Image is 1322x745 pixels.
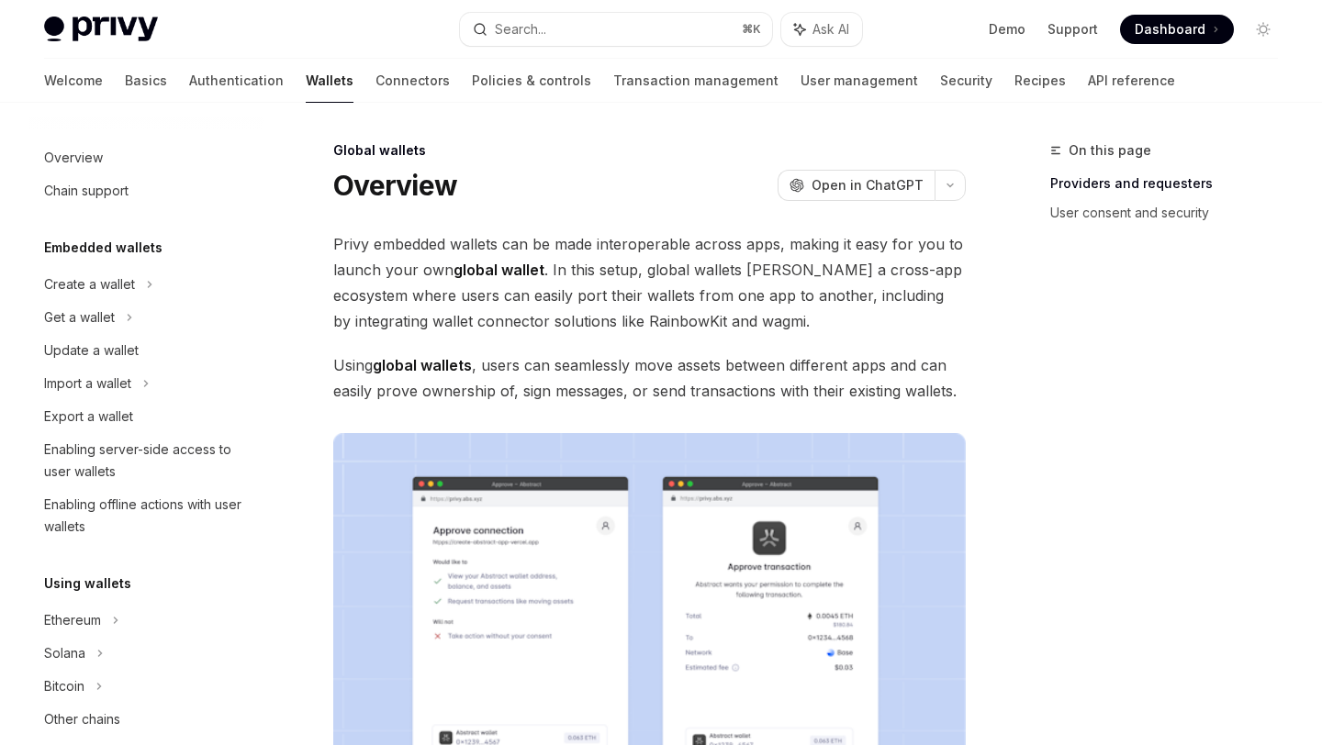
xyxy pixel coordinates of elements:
a: Update a wallet [29,334,264,367]
a: API reference [1088,59,1175,103]
span: Privy embedded wallets can be made interoperable across apps, making it easy for you to launch yo... [333,231,966,334]
a: Support [1048,20,1098,39]
a: Wallets [306,59,353,103]
h5: Using wallets [44,573,131,595]
a: Enabling offline actions with user wallets [29,488,264,543]
span: ⌘ K [742,22,761,37]
button: Ask AI [781,13,862,46]
a: Security [940,59,992,103]
a: Transaction management [613,59,779,103]
a: User consent and security [1050,198,1293,228]
a: Chain support [29,174,264,207]
a: User management [801,59,918,103]
span: Open in ChatGPT [812,176,924,195]
button: Open in ChatGPT [778,170,935,201]
div: Enabling offline actions with user wallets [44,494,253,538]
strong: global wallets [373,356,472,374]
button: Toggle dark mode [1249,15,1278,44]
a: Dashboard [1120,15,1234,44]
div: Search... [495,18,546,40]
a: Policies & controls [472,59,591,103]
a: Enabling server-side access to user wallets [29,433,264,488]
div: Bitcoin [44,675,84,697]
img: light logo [44,17,158,42]
div: Solana [44,642,85,664]
strong: global wallet [454,261,544,279]
a: Basics [125,59,167,103]
div: Chain support [44,180,129,202]
a: Authentication [189,59,284,103]
div: Global wallets [333,141,966,160]
a: Connectors [375,59,450,103]
a: Welcome [44,59,103,103]
h5: Embedded wallets [44,237,162,259]
a: Export a wallet [29,400,264,433]
span: Ask AI [812,20,849,39]
div: Get a wallet [44,306,115,328]
a: Recipes [1014,59,1066,103]
a: Other chains [29,703,264,736]
span: On this page [1069,139,1151,161]
div: Overview [44,147,103,169]
div: Export a wallet [44,406,133,428]
a: Overview [29,141,264,174]
div: Other chains [44,708,120,730]
span: Dashboard [1135,20,1205,39]
div: Update a wallet [44,339,139,361]
div: Import a wallet [44,372,131,395]
div: Ethereum [44,609,101,631]
a: Demo [989,20,1025,39]
div: Enabling server-side access to user wallets [44,439,253,483]
div: Create a wallet [44,273,135,295]
a: Providers and requesters [1050,169,1293,198]
h1: Overview [333,169,457,202]
span: Using , users can seamlessly move assets between different apps and can easily prove ownership of... [333,352,966,404]
button: Search...⌘K [460,13,771,46]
